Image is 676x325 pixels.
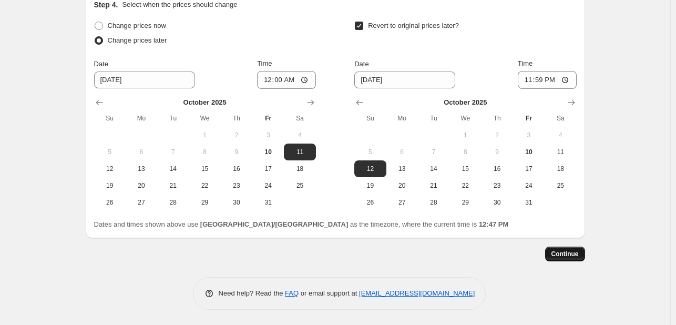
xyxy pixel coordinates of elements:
[386,144,418,160] button: Monday October 6 2025
[354,60,368,68] span: Date
[219,289,285,297] span: Need help? Read the
[161,198,185,207] span: 28
[386,194,418,211] button: Monday October 27 2025
[157,144,189,160] button: Tuesday October 7 2025
[94,177,126,194] button: Sunday October 19 2025
[545,247,585,261] button: Continue
[94,194,126,211] button: Sunday October 26 2025
[98,148,121,156] span: 5
[359,181,382,190] span: 19
[257,198,280,207] span: 31
[454,198,477,207] span: 29
[126,160,157,177] button: Monday October 13 2025
[252,194,284,211] button: Friday October 31 2025
[130,114,153,123] span: Mo
[221,160,252,177] button: Thursday October 16 2025
[98,114,121,123] span: Su
[288,165,311,173] span: 18
[549,131,572,139] span: 4
[354,110,386,127] th: Sunday
[161,181,185,190] span: 21
[288,181,311,190] span: 25
[549,165,572,173] span: 18
[449,194,481,211] button: Wednesday October 29 2025
[189,144,220,160] button: Wednesday October 8 2025
[193,181,216,190] span: 22
[252,127,284,144] button: Friday October 3 2025
[518,71,577,89] input: 12:00
[285,289,299,297] a: FAQ
[225,148,248,156] span: 9
[354,177,386,194] button: Sunday October 19 2025
[517,165,540,173] span: 17
[221,177,252,194] button: Thursday October 23 2025
[221,144,252,160] button: Thursday October 9 2025
[481,160,513,177] button: Thursday October 16 2025
[225,114,248,123] span: Th
[288,114,311,123] span: Sa
[193,165,216,173] span: 15
[130,148,153,156] span: 6
[359,289,475,297] a: [EMAIL_ADDRESS][DOMAIN_NAME]
[422,198,445,207] span: 28
[352,95,367,110] button: Show previous month, September 2025
[257,71,316,89] input: 12:00
[284,144,315,160] button: Saturday October 11 2025
[94,220,509,228] span: Dates and times shown above use as the timezone, where the current time is
[517,181,540,190] span: 24
[225,181,248,190] span: 23
[422,114,445,123] span: Tu
[221,127,252,144] button: Thursday October 2 2025
[130,198,153,207] span: 27
[391,165,414,173] span: 13
[98,181,121,190] span: 19
[545,144,576,160] button: Saturday October 11 2025
[126,110,157,127] th: Monday
[94,60,108,68] span: Date
[221,194,252,211] button: Thursday October 30 2025
[481,127,513,144] button: Thursday October 2 2025
[354,194,386,211] button: Sunday October 26 2025
[98,165,121,173] span: 12
[288,131,311,139] span: 4
[481,177,513,194] button: Thursday October 23 2025
[288,148,311,156] span: 11
[359,114,382,123] span: Su
[126,144,157,160] button: Monday October 6 2025
[354,72,455,88] input: 10/10/2025
[130,181,153,190] span: 20
[257,148,280,156] span: 10
[193,131,216,139] span: 1
[354,160,386,177] button: Sunday October 12 2025
[418,194,449,211] button: Tuesday October 28 2025
[391,198,414,207] span: 27
[257,114,280,123] span: Fr
[481,110,513,127] th: Thursday
[189,194,220,211] button: Wednesday October 29 2025
[303,95,318,110] button: Show next month, November 2025
[257,181,280,190] span: 24
[479,220,508,228] b: 12:47 PM
[252,144,284,160] button: Today Friday October 10 2025
[485,114,508,123] span: Th
[386,177,418,194] button: Monday October 20 2025
[391,148,414,156] span: 6
[284,127,315,144] button: Saturday October 4 2025
[368,22,459,29] span: Revert to original prices later?
[454,114,477,123] span: We
[449,110,481,127] th: Wednesday
[284,160,315,177] button: Saturday October 18 2025
[564,95,579,110] button: Show next month, November 2025
[130,165,153,173] span: 13
[517,198,540,207] span: 31
[157,177,189,194] button: Tuesday October 21 2025
[386,160,418,177] button: Monday October 13 2025
[189,177,220,194] button: Wednesday October 22 2025
[485,165,508,173] span: 16
[513,194,545,211] button: Friday October 31 2025
[418,110,449,127] th: Tuesday
[252,160,284,177] button: Friday October 17 2025
[391,114,414,123] span: Mo
[126,177,157,194] button: Monday October 20 2025
[193,198,216,207] span: 29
